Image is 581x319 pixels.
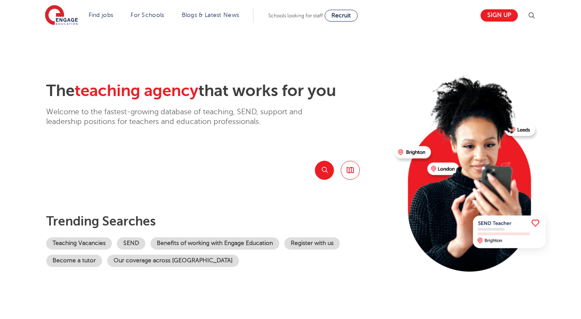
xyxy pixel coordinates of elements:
a: Our coverage across [GEOGRAPHIC_DATA] [107,255,239,267]
span: Schools looking for staff [268,13,323,19]
p: Welcome to the fastest-growing database of teaching, SEND, support and leadership positions for t... [46,107,326,127]
span: Recruit [331,12,351,19]
a: Register with us [284,237,340,250]
a: Recruit [325,10,358,22]
a: For Schools [131,12,164,18]
a: SEND [117,237,145,250]
a: Sign up [481,9,518,22]
button: Search [315,161,334,180]
a: Benefits of working with Engage Education [150,237,279,250]
a: Teaching Vacancies [46,237,112,250]
a: Find jobs [89,12,114,18]
a: Blogs & Latest News [182,12,239,18]
p: Trending searches [46,214,388,229]
h2: The that works for you [46,81,388,101]
span: teaching agency [75,82,198,100]
a: Become a tutor [46,255,102,267]
img: Engage Education [45,5,78,26]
